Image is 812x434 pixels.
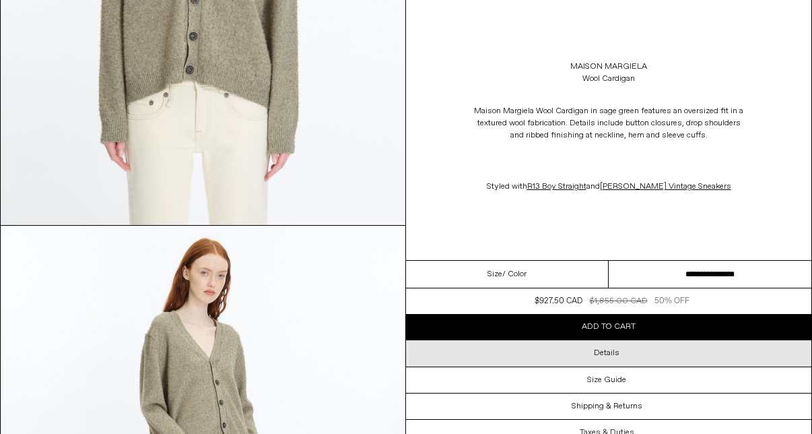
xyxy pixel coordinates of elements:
[502,268,527,280] span: / Color
[600,181,731,192] a: [PERSON_NAME] Vintage Sneakers
[474,98,743,148] p: Maison Margiela Wool Cardigan in sage green features an oversized fit in a textured wool fabricat...
[487,268,502,280] span: Size
[582,73,635,85] div: Wool Cardigan
[527,181,584,192] a: R13 Boy Straigh
[594,348,619,358] h3: Details
[570,61,647,73] a: Maison Margiela
[527,181,731,192] span: and
[654,295,689,307] div: 50% OFF
[527,181,586,192] span: t
[590,295,648,307] div: $1,855.00 CAD
[474,174,743,199] p: Styled with
[582,321,636,332] span: Add to cart
[535,295,582,307] div: $927.50 CAD
[572,402,642,411] h3: Shipping & Returns
[587,375,626,385] h3: Size Guide
[406,314,811,340] button: Add to cart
